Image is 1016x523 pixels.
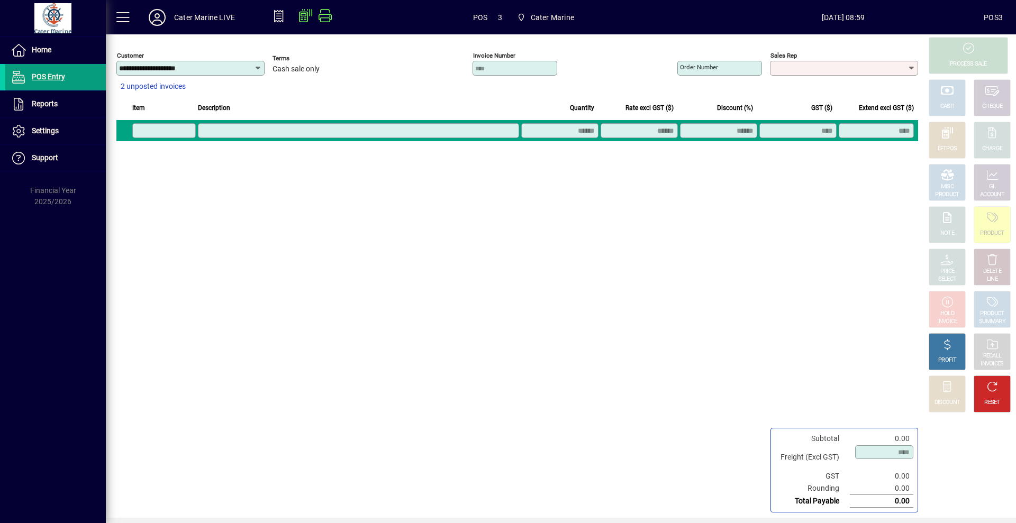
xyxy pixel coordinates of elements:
span: Terms [273,55,336,62]
span: Item [132,102,145,114]
span: Discount (%) [717,102,753,114]
td: Total Payable [775,495,850,508]
div: DISCOUNT [935,399,960,407]
a: Reports [5,91,106,117]
div: CHEQUE [982,103,1002,111]
div: PRODUCT [980,310,1004,318]
div: CASH [940,103,954,111]
div: CHARGE [982,145,1003,153]
span: [DATE] 08:59 [703,9,984,26]
div: RECALL [983,352,1002,360]
span: POS [473,9,488,26]
div: INVOICE [937,318,957,326]
mat-label: Customer [117,52,144,59]
div: PROFIT [938,356,956,364]
span: 3 [498,9,502,26]
mat-label: Invoice number [473,52,515,59]
mat-label: Sales rep [770,52,797,59]
a: Support [5,145,106,171]
td: GST [775,470,850,482]
td: Freight (Excl GST) [775,445,850,470]
div: NOTE [940,230,954,237]
div: PRICE [940,268,955,276]
div: RESET [984,399,1000,407]
td: 0.00 [850,482,913,495]
div: PRODUCT [980,230,1004,237]
div: SUMMARY [979,318,1005,326]
span: Cater Marine [531,9,574,26]
td: 0.00 [850,470,913,482]
mat-label: Order number [680,63,718,71]
span: GST ($) [811,102,832,114]
span: 2 unposted invoices [121,81,186,92]
span: Quantity [570,102,594,114]
a: Home [5,37,106,63]
span: Settings [32,126,59,135]
button: Profile [140,8,174,27]
span: Support [32,153,58,162]
div: HOLD [940,310,954,318]
td: Subtotal [775,433,850,445]
div: EFTPOS [938,145,957,153]
span: Home [32,45,51,54]
div: PROCESS SALE [950,60,987,68]
div: PRODUCT [935,191,959,199]
div: DELETE [983,268,1001,276]
td: 0.00 [850,495,913,508]
a: Settings [5,118,106,144]
span: Cater Marine [513,8,578,27]
span: Rate excl GST ($) [625,102,674,114]
div: ACCOUNT [980,191,1004,199]
td: Rounding [775,482,850,495]
td: 0.00 [850,433,913,445]
div: LINE [987,276,997,283]
span: Reports [32,99,58,108]
span: Description [198,102,230,114]
div: GL [989,183,996,191]
div: SELECT [938,276,957,283]
span: Extend excl GST ($) [859,102,914,114]
div: Cater Marine LIVE [174,9,235,26]
span: POS Entry [32,72,65,81]
button: 2 unposted invoices [116,77,190,96]
div: MISC [941,183,954,191]
span: Cash sale only [273,65,320,74]
div: INVOICES [981,360,1003,368]
div: POS3 [984,9,1003,26]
